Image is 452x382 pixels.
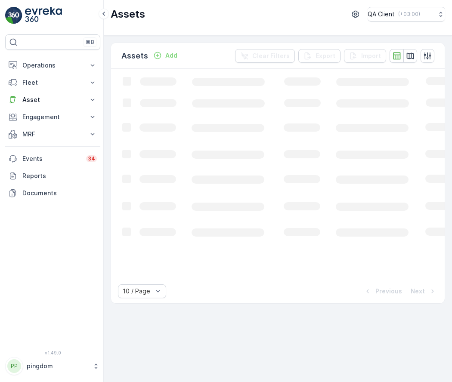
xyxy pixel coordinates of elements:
[252,52,290,60] p: Clear Filters
[5,126,100,143] button: MRF
[121,50,148,62] p: Assets
[361,52,381,60] p: Import
[22,78,83,87] p: Fleet
[22,154,81,163] p: Events
[22,189,97,197] p: Documents
[5,357,100,375] button: PPpingdom
[22,95,83,104] p: Asset
[5,185,100,202] a: Documents
[368,10,395,18] p: QA Client
[5,7,22,24] img: logo
[111,7,145,21] p: Assets
[22,61,83,70] p: Operations
[150,50,181,61] button: Add
[86,39,94,46] p: ⌘B
[411,287,425,296] p: Next
[165,51,177,60] p: Add
[5,167,100,185] a: Reports
[298,49,341,63] button: Export
[5,91,100,108] button: Asset
[5,108,100,126] button: Engagement
[27,362,88,370] p: pingdom
[22,113,83,121] p: Engagement
[362,286,403,296] button: Previous
[344,49,386,63] button: Import
[22,172,97,180] p: Reports
[398,11,420,18] p: ( +03:00 )
[7,359,21,373] div: PP
[22,130,83,139] p: MRF
[235,49,295,63] button: Clear Filters
[88,155,95,162] p: 34
[410,286,438,296] button: Next
[5,350,100,355] span: v 1.49.0
[5,150,100,167] a: Events34
[368,7,445,22] button: QA Client(+03:00)
[316,52,335,60] p: Export
[375,287,402,296] p: Previous
[5,74,100,91] button: Fleet
[25,7,62,24] img: logo_light-DOdMpM7g.png
[5,57,100,74] button: Operations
